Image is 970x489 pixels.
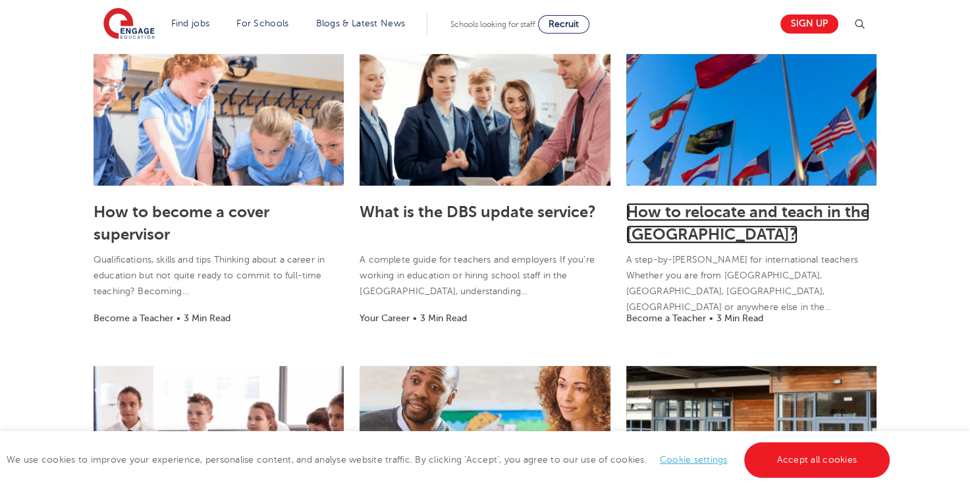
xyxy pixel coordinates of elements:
p: A complete guide for teachers and employers If you’re working in education or hiring school staff... [360,252,610,299]
a: Recruit [538,15,589,34]
li: Become a Teacher [626,311,706,326]
li: • [410,311,420,326]
a: For Schools [236,18,288,28]
span: Schools looking for staff [450,20,535,29]
li: • [706,311,716,326]
li: 3 Min Read [716,311,763,326]
a: What is the DBS update service? [360,203,596,221]
a: Blogs & Latest News [316,18,406,28]
li: • [173,311,184,326]
img: Engage Education [103,8,155,41]
a: Sign up [780,14,838,34]
span: We use cookies to improve your experience, personalise content, and analyse website traffic. By c... [7,455,893,465]
a: Accept all cookies [744,442,890,478]
a: How to relocate and teach in the [GEOGRAPHIC_DATA]? [626,203,869,244]
li: Become a Teacher [94,311,173,326]
a: Cookie settings [660,455,728,465]
span: Recruit [549,19,579,29]
li: Your Career [360,311,410,326]
li: 3 Min Read [420,311,467,326]
li: 3 Min Read [184,311,230,326]
a: Find jobs [171,18,210,28]
p: A step-by-[PERSON_NAME] for international teachers Whether you are from [GEOGRAPHIC_DATA], [GEOGR... [626,252,876,315]
a: How to become a cover supervisor [94,203,269,244]
p: Qualifications, skills and tips Thinking about a career in education but not quite ready to commi... [94,252,344,299]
